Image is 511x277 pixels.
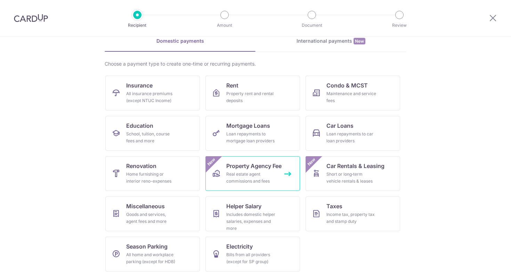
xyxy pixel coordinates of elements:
[226,81,238,90] span: Rent
[205,76,300,110] a: RentProperty rent and rental deposits
[226,242,253,251] span: Electricity
[105,237,200,271] a: Season ParkingAll home and workplace parking (except for HDB)
[126,202,165,210] span: Miscellaneous
[105,60,406,67] div: Choose a payment type to create one-time or recurring payments.
[226,202,261,210] span: Helper Salary
[326,90,376,104] div: Maintenance and service fees
[326,211,376,225] div: Income tax, property tax and stamp duty
[126,81,153,90] span: Insurance
[306,156,317,168] span: New
[306,76,400,110] a: Condo & MCSTMaintenance and service fees
[226,162,282,170] span: Property Agency Fee
[206,156,217,168] span: New
[199,22,250,29] p: Amount
[326,171,376,185] div: Short or long‑term vehicle rentals & leases
[226,90,276,104] div: Property rent and rental deposits
[105,196,200,231] a: MiscellaneousGoods and services, agent fees and more
[374,22,425,29] p: Review
[306,196,400,231] a: TaxesIncome tax, property tax and stamp duty
[326,162,384,170] span: Car Rentals & Leasing
[255,37,406,45] div: International payments
[205,156,300,191] a: Property Agency FeeReal estate agent commissions and feesNew
[326,121,354,130] span: Car Loans
[326,202,342,210] span: Taxes
[105,116,200,151] a: EducationSchool, tuition, course fees and more
[126,251,176,265] div: All home and workplace parking (except for HDB)
[126,121,153,130] span: Education
[226,211,276,232] div: Includes domestic helper salaries, expenses and more
[205,237,300,271] a: ElectricityBills from all providers (except for SP group)
[112,22,163,29] p: Recipient
[226,121,270,130] span: Mortgage Loans
[306,156,400,191] a: Car Rentals & LeasingShort or long‑term vehicle rentals & leasesNew
[126,211,176,225] div: Goods and services, agent fees and more
[126,131,176,144] div: School, tuition, course fees and more
[326,81,368,90] span: Condo & MCST
[126,162,156,170] span: Renovation
[286,22,338,29] p: Document
[226,251,276,265] div: Bills from all providers (except for SP group)
[205,196,300,231] a: Helper SalaryIncludes domestic helper salaries, expenses and more
[126,242,168,251] span: Season Parking
[354,38,365,44] span: New
[306,116,400,151] a: Car LoansLoan repayments to car loan providers
[226,171,276,185] div: Real estate agent commissions and fees
[105,156,200,191] a: RenovationHome furnishing or interior reno-expenses
[126,171,176,185] div: Home furnishing or interior reno-expenses
[326,131,376,144] div: Loan repayments to car loan providers
[205,116,300,151] a: Mortgage LoansLoan repayments to mortgage loan providers
[126,90,176,104] div: All insurance premiums (except NTUC Income)
[105,76,200,110] a: InsuranceAll insurance premiums (except NTUC Income)
[105,37,255,44] div: Domestic payments
[14,14,48,22] img: CardUp
[226,131,276,144] div: Loan repayments to mortgage loan providers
